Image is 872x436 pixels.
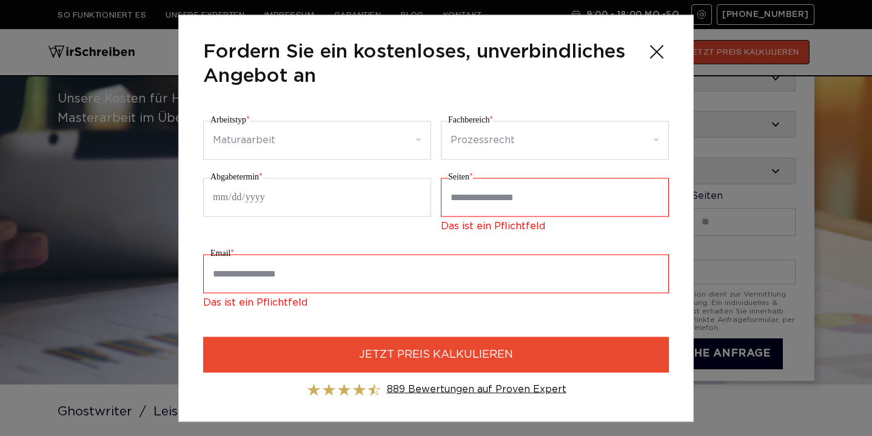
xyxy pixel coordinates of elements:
label: Fachbereich [448,112,493,127]
span: Das ist ein Pflichtfeld [441,221,545,230]
label: Arbeitstyp [210,112,250,127]
label: Seiten [448,169,473,184]
span: Fordern Sie ein kostenloses, unverbindliches Angebot an [203,39,635,88]
label: Email [210,246,234,260]
a: 889 Bewertungen auf Proven Expert [387,384,566,394]
div: Maturaarbeit [213,130,275,150]
div: Prozessrecht [451,130,515,150]
span: Das ist ein Pflichtfeld [203,293,669,312]
button: JETZT PREIS KALKULIEREN [203,337,669,372]
span: JETZT PREIS KALKULIEREN [359,346,513,363]
label: Abgabetermin [210,169,263,184]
